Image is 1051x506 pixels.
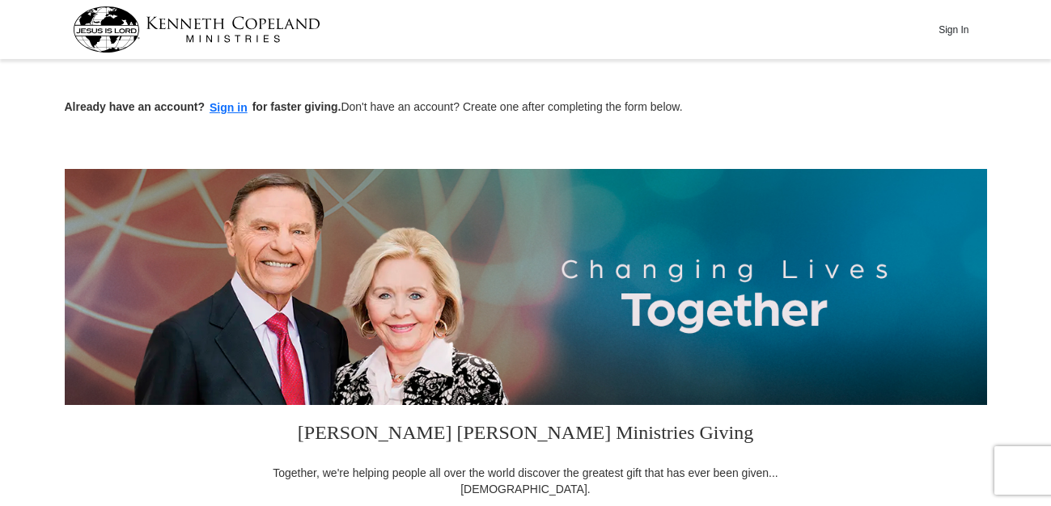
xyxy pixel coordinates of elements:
button: Sign in [205,99,252,117]
p: Don't have an account? Create one after completing the form below. [65,99,987,117]
strong: Already have an account? for faster giving. [65,100,341,113]
button: Sign In [930,17,978,42]
h3: [PERSON_NAME] [PERSON_NAME] Ministries Giving [263,405,789,465]
img: kcm-header-logo.svg [73,6,320,53]
div: Together, we're helping people all over the world discover the greatest gift that has ever been g... [263,465,789,497]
